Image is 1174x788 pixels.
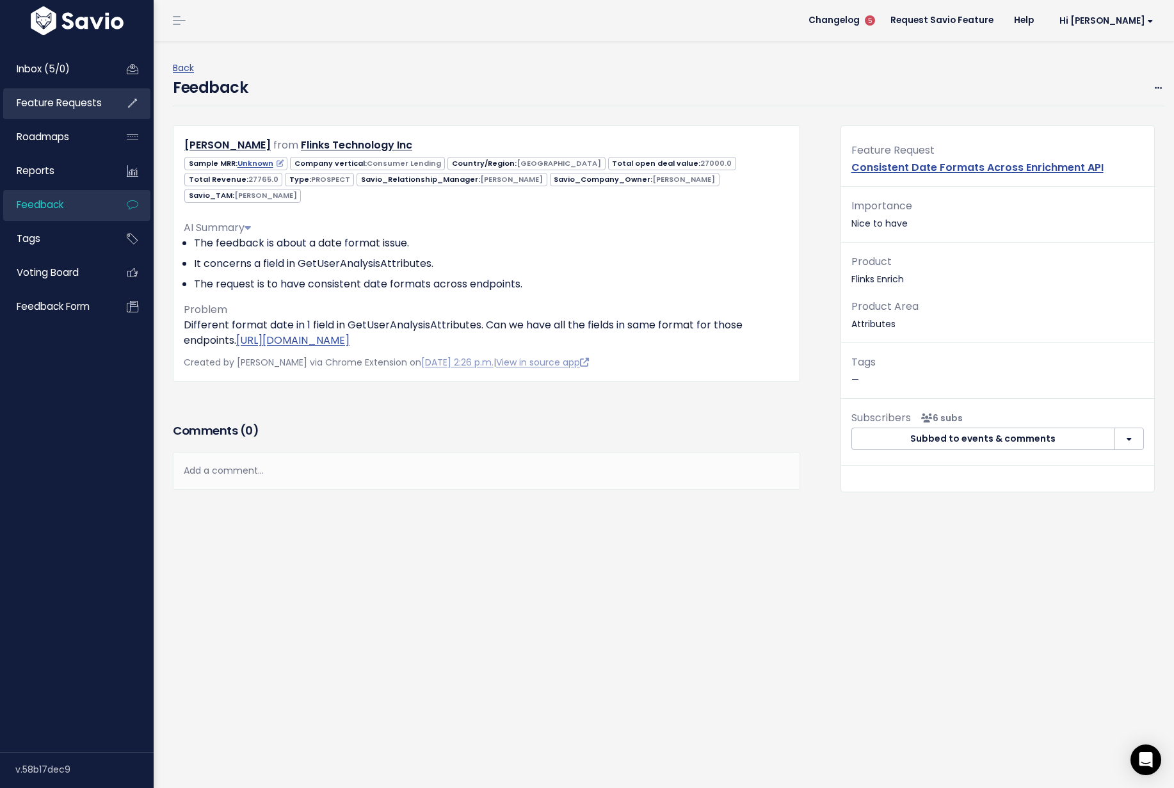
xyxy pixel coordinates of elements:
[480,174,543,184] span: [PERSON_NAME]
[517,158,601,168] span: [GEOGRAPHIC_DATA]
[550,173,720,186] span: Savio_Company_Owner:
[1004,11,1044,30] a: Help
[184,318,789,348] p: Different format date in 1 field in GetUserAnalysisAttributes. Can we have all the fields in same...
[173,76,248,99] h4: Feedback
[236,333,350,348] a: [URL][DOMAIN_NAME]
[290,157,445,170] span: Company vertical:
[808,16,860,25] span: Changelog
[357,173,547,186] span: Savio_Relationship_Manager:
[234,190,297,200] span: [PERSON_NAME]
[851,355,876,369] span: Tags
[3,190,106,220] a: Feedback
[652,174,715,184] span: [PERSON_NAME]
[248,174,278,184] span: 27765.0
[17,198,63,211] span: Feedback
[285,173,354,186] span: Type:
[184,157,287,170] span: Sample MRR:
[3,88,106,118] a: Feature Requests
[3,156,106,186] a: Reports
[851,410,911,425] span: Subscribers
[194,256,789,271] li: It concerns a field in GetUserAnalysisAttributes.
[851,298,1144,332] p: Attributes
[301,138,412,152] a: Flinks Technology Inc
[851,197,1144,232] p: Nice to have
[17,96,102,109] span: Feature Requests
[311,174,350,184] span: PROSPECT
[173,452,800,490] div: Add a comment...
[447,157,605,170] span: Country/Region:
[851,253,1144,287] p: Flinks Enrich
[851,353,1144,388] p: —
[194,277,789,292] li: The request is to have consistent date formats across endpoints.
[851,160,1104,175] a: Consistent Date Formats Across Enrichment API
[1059,16,1154,26] span: Hi [PERSON_NAME]
[3,224,106,253] a: Tags
[184,189,301,202] span: Savio_TAM:
[851,143,935,157] span: Feature Request
[700,158,732,168] span: 27000.0
[237,158,284,168] a: Unknown
[608,157,736,170] span: Total open deal value:
[17,300,90,313] span: Feedback form
[3,122,106,152] a: Roadmaps
[15,753,154,786] div: v.58b17dec9
[245,422,253,438] span: 0
[173,422,800,440] h3: Comments ( )
[367,158,441,168] span: Consumer Lending
[273,138,298,152] span: from
[851,198,912,213] span: Importance
[184,173,282,186] span: Total Revenue:
[17,130,69,143] span: Roadmaps
[17,62,70,76] span: Inbox (5/0)
[421,356,494,369] a: [DATE] 2:26 p.m.
[17,232,40,245] span: Tags
[865,15,875,26] span: 5
[173,61,194,74] a: Back
[3,54,106,84] a: Inbox (5/0)
[496,356,589,369] a: View in source app
[916,412,963,424] span: <p><strong>Subscribers</strong><br><br> - Geneviève Hébert<br> - Hessam Abbasi<br> - Pauline Sann...
[851,428,1116,451] button: Subbed to events & comments
[851,299,919,314] span: Product Area
[184,138,271,152] a: [PERSON_NAME]
[194,236,789,251] li: The feedback is about a date format issue.
[1044,11,1164,31] a: Hi [PERSON_NAME]
[1130,744,1161,775] div: Open Intercom Messenger
[184,220,251,235] span: AI Summary
[184,302,227,317] span: Problem
[3,258,106,287] a: Voting Board
[17,266,79,279] span: Voting Board
[17,164,54,177] span: Reports
[880,11,1004,30] a: Request Savio Feature
[28,6,127,35] img: logo-white.9d6f32f41409.svg
[184,356,589,369] span: Created by [PERSON_NAME] via Chrome Extension on |
[3,292,106,321] a: Feedback form
[851,254,892,269] span: Product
